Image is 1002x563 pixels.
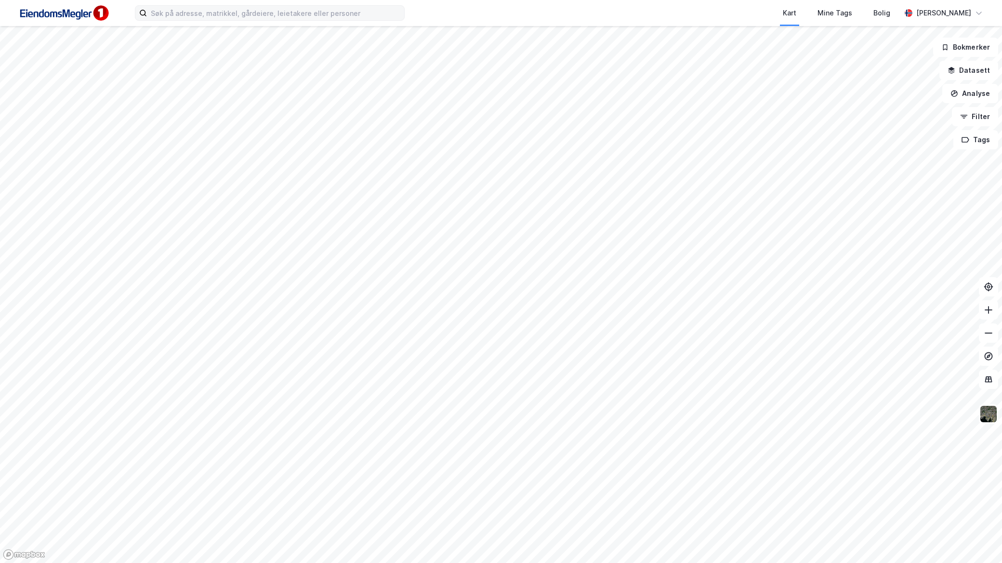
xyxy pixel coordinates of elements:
[817,7,852,19] div: Mine Tags
[783,7,796,19] div: Kart
[954,517,1002,563] iframe: Chat Widget
[15,2,112,24] img: F4PB6Px+NJ5v8B7XTbfpPpyloAAAAASUVORK5CYII=
[954,517,1002,563] div: Kontrollprogram for chat
[916,7,971,19] div: [PERSON_NAME]
[873,7,890,19] div: Bolig
[147,6,404,20] input: Søk på adresse, matrikkel, gårdeiere, leietakere eller personer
